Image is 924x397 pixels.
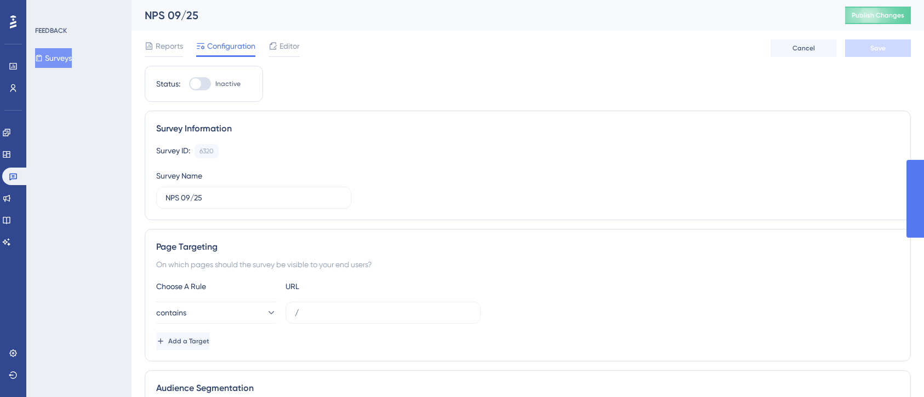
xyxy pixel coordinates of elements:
div: FEEDBACK [35,26,67,35]
span: Configuration [207,39,255,53]
div: URL [286,280,406,293]
input: yourwebsite.com/path [295,307,471,319]
span: Save [870,44,886,53]
button: Publish Changes [845,7,911,24]
button: contains [156,302,277,324]
div: 6320 [199,147,214,156]
span: Add a Target [168,337,209,346]
div: Status: [156,77,180,90]
div: Audience Segmentation [156,382,899,395]
iframe: UserGuiding AI Assistant Launcher [878,354,911,387]
div: NPS 09/25 [145,8,818,23]
button: Save [845,39,911,57]
input: Type your Survey name [166,192,342,204]
span: Cancel [792,44,815,53]
div: Survey Information [156,122,899,135]
div: Choose A Rule [156,280,277,293]
div: On which pages should the survey be visible to your end users? [156,258,899,271]
button: Add a Target [156,332,209,350]
span: Inactive [215,79,241,88]
span: contains [156,306,186,319]
button: Cancel [771,39,836,57]
div: Survey ID: [156,144,190,158]
div: Page Targeting [156,240,899,254]
span: Publish Changes [852,11,904,20]
span: Reports [156,39,183,53]
div: Survey Name [156,169,202,182]
button: Surveys [35,48,72,68]
span: Editor [280,39,300,53]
